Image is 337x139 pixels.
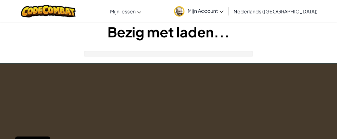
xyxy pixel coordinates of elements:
[234,8,318,15] span: Nederlands ([GEOGRAPHIC_DATA])
[230,3,321,20] a: Nederlands ([GEOGRAPHIC_DATA])
[110,8,136,15] span: Mijn lessen
[107,3,144,20] a: Mijn lessen
[0,22,337,41] h1: Bezig met laden...
[171,1,227,21] a: Mijn Account
[188,7,224,14] span: Mijn Account
[174,6,184,17] img: avatar
[21,5,76,17] img: CodeCombat logo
